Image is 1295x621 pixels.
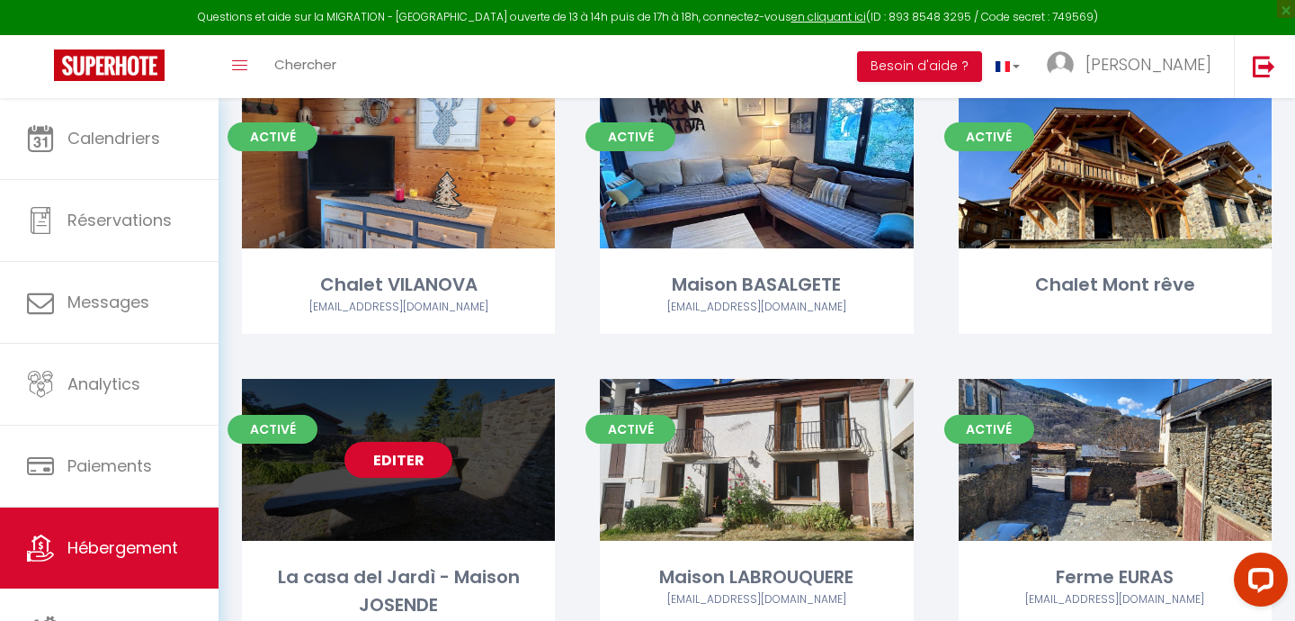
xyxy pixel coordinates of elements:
[67,291,149,313] span: Messages
[242,271,555,299] div: Chalet VILANOVA
[600,563,913,591] div: Maison LABROUQUERE
[67,127,160,149] span: Calendriers
[1061,442,1169,478] a: Editer
[274,55,336,74] span: Chercher
[1061,149,1169,185] a: Editer
[242,299,555,316] div: Airbnb
[1219,545,1295,621] iframe: LiveChat chat widget
[1253,55,1275,77] img: logout
[959,591,1272,608] div: Airbnb
[585,415,675,444] span: Activé
[959,563,1272,591] div: Ferme EURAS
[67,209,172,231] span: Réservations
[600,591,913,608] div: Airbnb
[1085,53,1211,76] span: [PERSON_NAME]
[600,299,913,316] div: Airbnb
[344,442,452,478] a: Editer
[585,122,675,151] span: Activé
[54,49,165,81] img: Super Booking
[67,373,140,395] span: Analytics
[702,442,810,478] a: Editer
[67,536,178,559] span: Hébergement
[228,122,317,151] span: Activé
[791,9,866,24] a: en cliquant ici
[944,415,1034,444] span: Activé
[261,35,350,98] a: Chercher
[944,122,1034,151] span: Activé
[67,454,152,477] span: Paiements
[344,149,452,185] a: Editer
[959,271,1272,299] div: Chalet Mont rêve
[1047,51,1074,78] img: ...
[702,149,810,185] a: Editer
[228,415,317,444] span: Activé
[857,51,982,82] button: Besoin d'aide ?
[600,271,913,299] div: Maison BASALGETE
[1033,35,1234,98] a: ... [PERSON_NAME]
[242,563,555,620] div: La casa del Jardì - Maison JOSENDE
